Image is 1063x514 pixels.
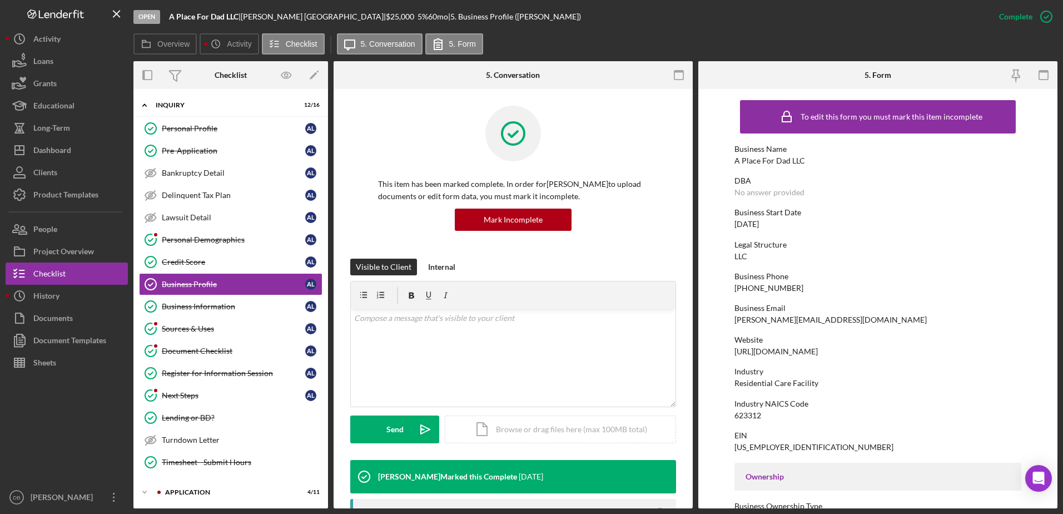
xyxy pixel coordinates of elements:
button: 5. Conversation [337,33,423,55]
div: Bankruptcy Detail [162,169,305,177]
a: Lending or BD? [139,407,322,429]
div: Timesheet - Submit Hours [162,458,322,467]
a: Activity [6,28,128,50]
div: Delinquent Tax Plan [162,191,305,200]
button: Complete [988,6,1057,28]
label: Activity [227,39,251,48]
div: A L [305,190,316,201]
button: Documents [6,307,128,329]
button: People [6,218,128,240]
div: Internal [428,259,455,275]
button: Loans [6,50,128,72]
button: Visible to Client [350,259,417,275]
div: No answer provided [734,188,804,197]
div: A L [305,279,316,290]
div: Lending or BD? [162,413,322,422]
div: [PERSON_NAME][EMAIL_ADDRESS][DOMAIN_NAME] [734,315,927,324]
div: A L [305,145,316,156]
button: Long-Term [6,117,128,139]
a: Sources & UsesAL [139,318,322,340]
div: A L [305,368,316,379]
button: Checklist [262,33,325,55]
div: 5. Form [865,71,891,80]
div: 5. Conversation [486,71,540,80]
div: Inquiry [156,102,292,108]
div: Business Phone [734,272,1022,281]
div: [PERSON_NAME] [28,486,100,511]
div: Credit Score [162,258,305,266]
span: $25,000 [386,12,414,21]
button: Activity [200,33,259,55]
div: [PERSON_NAME] Marked this Complete [378,472,517,481]
div: A Place For Dad LLC [734,156,805,165]
time: 2025-08-08 11:51 [519,472,543,481]
button: Product Templates [6,184,128,206]
div: [PERSON_NAME] [GEOGRAPHIC_DATA] | [241,12,386,21]
div: LLC [734,252,747,261]
div: Document Templates [33,329,106,354]
a: History [6,285,128,307]
label: 5. Conversation [361,39,415,48]
a: Project Overview [6,240,128,263]
div: Open [133,10,160,24]
div: Personal Demographics [162,235,305,244]
div: Mark Incomplete [484,209,543,231]
div: Send [386,416,404,443]
button: Mark Incomplete [455,209,572,231]
a: Personal ProfileAL [139,117,322,140]
div: Application [165,489,292,496]
div: 60 mo [428,12,448,21]
div: | 5. Business Profile ([PERSON_NAME]) [448,12,581,21]
div: A L [305,167,316,179]
button: Grants [6,72,128,95]
button: DB[PERSON_NAME] [6,486,128,508]
div: Long-Term [33,117,70,142]
a: Register for Information SessionAL [139,362,322,384]
div: Document Checklist [162,347,305,355]
div: A L [305,301,316,312]
div: Business Profile [162,280,305,289]
div: Sources & Uses [162,324,305,333]
button: Educational [6,95,128,117]
a: Clients [6,161,128,184]
div: Activity [33,28,61,53]
div: Business Email [734,304,1022,313]
div: [US_EMPLOYER_IDENTIFICATION_NUMBER] [734,443,893,452]
div: Industry [734,367,1022,376]
a: Document ChecklistAL [139,340,322,362]
div: Lawsuit Detail [162,213,305,222]
a: Turndown Letter [139,429,322,451]
div: History [33,285,59,310]
p: This item has been marked complete. In order for [PERSON_NAME] to upload documents or edit form d... [378,178,648,203]
div: [PHONE_NUMBER] [734,284,803,293]
button: Send [350,416,439,443]
div: [URL][DOMAIN_NAME] [734,347,818,356]
div: Ownership [746,472,1011,481]
a: Business InformationAL [139,295,322,318]
div: Visible to Client [356,259,411,275]
a: Next StepsAL [139,384,322,407]
div: EIN [734,431,1022,440]
div: Business Ownership Type [734,502,1022,511]
button: Dashboard [6,139,128,161]
div: Business Information [162,302,305,311]
div: Business Start Date [734,208,1022,217]
label: Checklist [286,39,317,48]
div: 4 / 11 [300,489,320,496]
div: A L [305,212,316,223]
div: Clients [33,161,57,186]
button: Sheets [6,352,128,374]
div: A L [305,123,316,134]
a: Pre-ApplicationAL [139,140,322,162]
div: Loans [33,50,53,75]
div: Website [734,335,1022,344]
a: Credit ScoreAL [139,251,322,273]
